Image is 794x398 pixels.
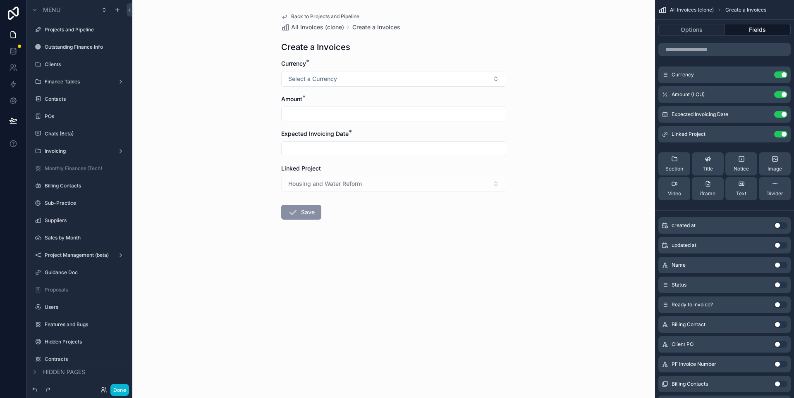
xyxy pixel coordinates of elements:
label: Proposals [45,287,126,293]
label: Billing Contacts [45,182,126,189]
h1: Create a Invoices [281,41,350,53]
span: Expected Invoicing Date [281,130,349,137]
button: Options [658,24,725,36]
label: Chats (Beta) [45,130,126,137]
span: Amount [281,95,302,102]
span: Amount (LCU) [672,91,705,98]
span: Select a Currency [288,75,337,83]
label: Clients [45,61,126,68]
button: Divider [759,177,791,200]
span: Currency [281,60,306,67]
label: Sub-Practice [45,200,126,206]
button: Image [759,152,791,175]
span: Back to Projects and Pipeline [291,13,359,20]
span: Section [665,166,683,172]
label: Outstanding Finance Info [45,44,126,50]
label: Contacts [45,96,126,102]
label: Suppliers [45,217,126,224]
label: Guidance Doc [45,269,126,276]
label: Monthly Finances (Tech) [45,165,126,172]
button: Text [725,177,757,200]
button: Video [658,177,690,200]
label: Sales by Month [45,235,126,241]
span: created at [672,222,696,229]
button: iframe [692,177,724,200]
span: Image [768,166,782,172]
span: Status [672,282,686,288]
span: updated at [672,242,696,249]
label: Finance Tables [45,78,114,85]
button: Notice [725,152,757,175]
span: Billing Contacts [672,381,708,387]
span: Menu [43,6,60,14]
label: Hidden Projects [45,339,126,345]
span: Name [672,262,686,268]
span: Text [736,190,746,197]
span: Create a Invoices [725,7,766,13]
span: Notice [734,166,749,172]
label: Project Management (beta) [45,252,114,258]
span: Currency [672,71,694,78]
span: Client PO [672,341,694,348]
span: All Invoices (clone) [670,7,714,13]
label: Invoicing [45,148,114,154]
button: Done [110,384,129,396]
span: Divider [766,190,783,197]
a: All Invoices (clone) [281,23,344,31]
button: Section [658,152,690,175]
span: Expected Invoicing Date [672,111,728,118]
span: Hidden pages [43,368,85,376]
button: Fields [725,24,791,36]
span: Ready to invoice? [672,301,713,308]
label: POs [45,113,126,120]
span: Linked Project [672,131,706,137]
label: Contracts [45,356,126,362]
span: PF Invoice Number [672,361,716,367]
label: Features and Bugs [45,321,126,328]
span: All Invoices (clone) [291,23,344,31]
label: Projects and Pipeline [45,26,126,33]
button: Select Button [281,71,506,87]
label: Users [45,304,126,310]
a: Back to Projects and Pipeline [281,13,359,20]
span: Video [668,190,681,197]
span: Title [703,166,713,172]
a: Create a Invoices [352,23,400,31]
span: Linked Project [281,165,321,172]
span: Billing Contact [672,321,706,328]
span: iframe [700,190,715,197]
button: Title [692,152,724,175]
